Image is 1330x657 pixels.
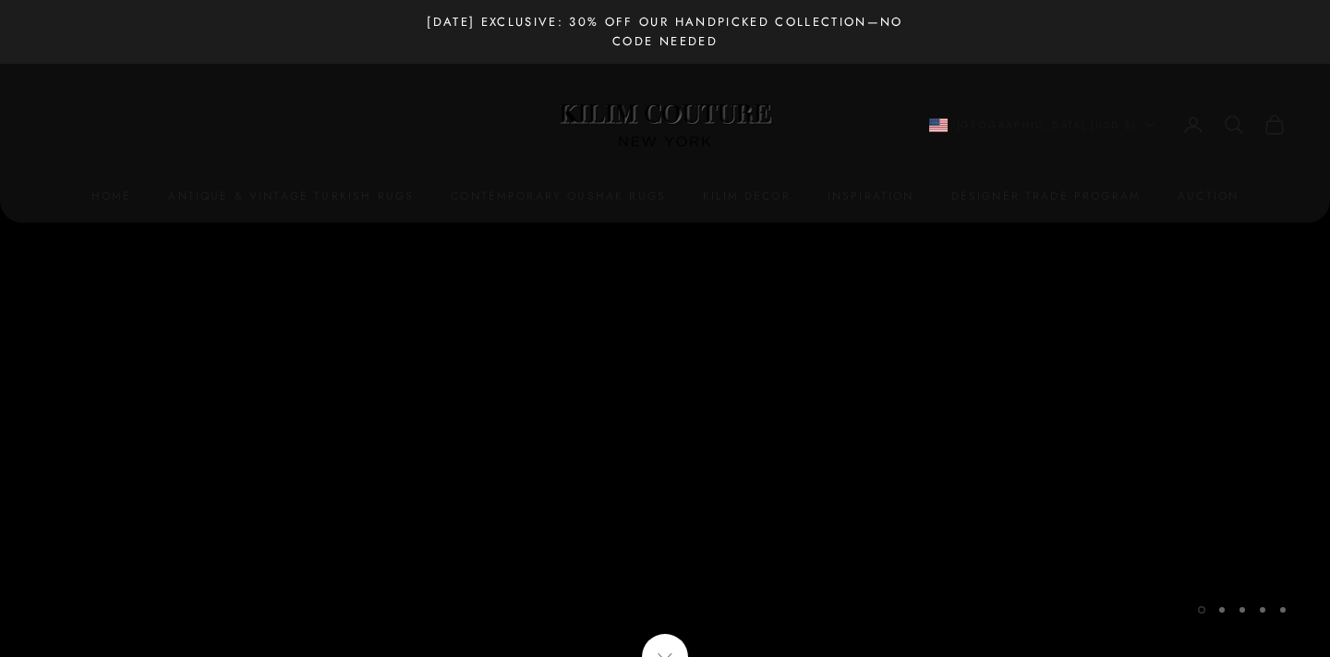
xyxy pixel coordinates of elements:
img: United States [929,118,948,132]
a: Designer Trade Program [951,187,1142,205]
span: [GEOGRAPHIC_DATA] (USD $) [957,116,1137,133]
a: Antique & Vintage Turkish Rugs [168,187,414,205]
a: Auction [1178,187,1239,205]
a: Contemporary Oushak Rugs [451,187,666,205]
summary: Kilim Decor [703,187,791,205]
p: [DATE] Exclusive: 30% Off Our Handpicked Collection—No Code Needed [406,12,924,52]
img: Logo of Kilim Couture New York [550,81,780,169]
button: Change country or currency [929,116,1155,133]
nav: Secondary navigation [929,114,1287,136]
nav: Primary navigation [44,187,1286,205]
a: Inspiration [828,187,914,205]
a: Home [91,187,132,205]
